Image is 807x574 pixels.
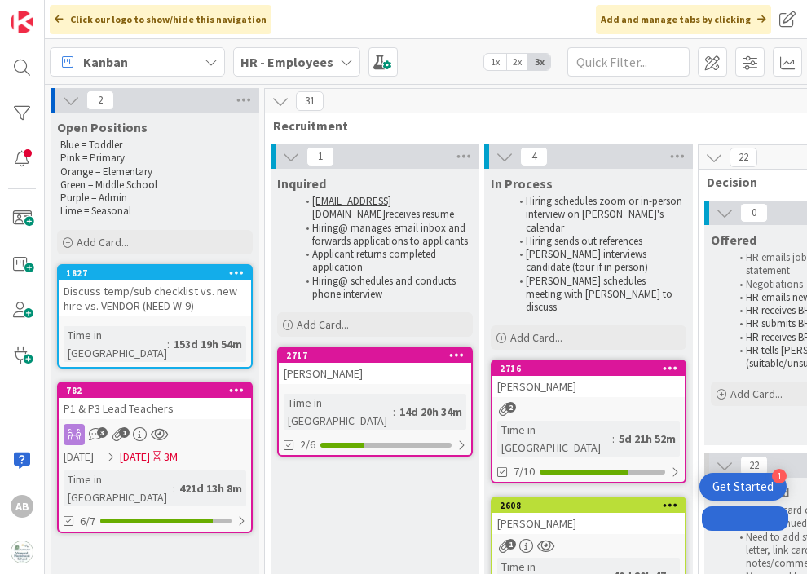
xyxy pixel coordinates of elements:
div: 782P1 & P3 Lead Teachers [59,383,251,419]
div: 782 [59,383,251,398]
div: 2717 [286,350,471,361]
div: 1827Discuss temp/sub checklist vs. new hire vs. VENDOR (NEED W-9) [59,266,251,316]
div: 2717 [279,348,471,363]
span: Pink = Primary [60,151,125,165]
span: 0 [740,203,768,223]
div: Time in [GEOGRAPHIC_DATA] [64,470,173,506]
span: 22 [730,148,757,167]
span: Hiring@ manages email inbox and forwards applications to applicants [312,221,468,248]
div: 14d 20h 34m [395,403,466,421]
div: 421d 13h 8m [175,479,246,497]
div: Open Get Started checklist, remaining modules: 1 [699,473,787,501]
span: Open Positions [57,119,148,135]
span: Offered [711,232,756,248]
span: 2/6 [300,436,315,453]
b: HR - Employees [240,54,333,70]
div: Get Started [712,479,774,495]
span: Add Card... [730,386,783,401]
span: Green = Middle School [60,178,157,192]
span: Lime = Seasonal [60,204,131,218]
div: 2717[PERSON_NAME] [279,348,471,384]
div: 1827 [59,266,251,280]
span: 1x [484,54,506,70]
span: Inquired [277,175,326,192]
span: In Process [491,175,553,192]
div: Time in [GEOGRAPHIC_DATA] [64,326,167,362]
span: 3 [97,427,108,438]
a: 2717[PERSON_NAME]Time in [GEOGRAPHIC_DATA]:14d 20h 34m2/6 [277,347,473,457]
span: 2 [86,91,114,110]
div: Time in [GEOGRAPHIC_DATA] [497,421,612,457]
span: 2x [506,54,528,70]
img: Visit kanbanzone.com [11,11,33,33]
div: 2716[PERSON_NAME] [492,361,685,397]
span: Hiring@ schedules and conducts phone interview [312,274,458,301]
span: 22 [740,456,768,475]
div: Discuss temp/sub checklist vs. new hire vs. VENDOR (NEED W-9) [59,280,251,316]
span: [PERSON_NAME] interviews candidate (tour if in person) [526,247,649,274]
span: Blue = Toddler [60,138,122,152]
span: 31 [296,91,324,111]
div: 2608 [500,500,685,511]
div: [PERSON_NAME] [279,363,471,384]
span: Applicant returns completed application [312,247,439,274]
span: : [612,430,615,448]
span: Hiring schedules zoom or in-person interview on [PERSON_NAME]'s calendar [526,194,685,235]
a: 1827Discuss temp/sub checklist vs. new hire vs. VENDOR (NEED W-9)Time in [GEOGRAPHIC_DATA]:153d 1... [57,264,253,369]
div: 3M [164,448,178,466]
a: 2716[PERSON_NAME]Time in [GEOGRAPHIC_DATA]:5d 21h 52m7/10 [491,360,686,483]
div: 5d 21h 52m [615,430,680,448]
img: avatar [11,541,33,563]
a: [EMAIL_ADDRESS][DOMAIN_NAME] [312,194,391,221]
div: 1827 [66,267,251,279]
span: 1 [505,539,516,550]
div: 782 [66,385,251,396]
div: P1 & P3 Lead Teachers [59,398,251,419]
span: Add Card... [297,317,349,332]
div: 2716 [500,363,685,374]
span: [DATE] [120,448,150,466]
div: 153d 19h 54m [170,335,246,353]
span: 1 [306,147,334,166]
span: 3x [528,54,550,70]
span: 7/10 [514,463,535,480]
span: 1 [119,427,130,438]
div: AB [11,495,33,518]
div: 2716 [492,361,685,376]
span: Add Card... [77,235,129,249]
div: 1 [772,469,787,483]
div: 2608[PERSON_NAME] [492,498,685,534]
input: Quick Filter... [567,47,690,77]
span: [PERSON_NAME] schedules meeting with [PERSON_NAME] to discuss [526,274,675,315]
div: Time in [GEOGRAPHIC_DATA] [284,394,393,430]
div: Add and manage tabs by clicking [596,5,771,34]
span: Kanban [83,52,128,72]
span: : [173,479,175,497]
div: 2608 [492,498,685,513]
span: 4 [520,147,548,166]
div: [PERSON_NAME] [492,513,685,534]
a: 782P1 & P3 Lead Teachers[DATE][DATE]3MTime in [GEOGRAPHIC_DATA]:421d 13h 8m6/7 [57,382,253,533]
span: Purple = Admin [60,191,127,205]
span: Hiring sends out references [526,234,642,248]
span: : [393,403,395,421]
span: 2 [505,402,516,413]
span: 6/7 [80,513,95,530]
span: : [167,335,170,353]
span: Orange = Elementary [60,165,152,179]
span: receives resume [386,207,454,221]
div: Click our logo to show/hide this navigation [50,5,271,34]
div: [PERSON_NAME] [492,376,685,397]
span: [DATE] [64,448,94,466]
span: Add Card... [510,330,562,345]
